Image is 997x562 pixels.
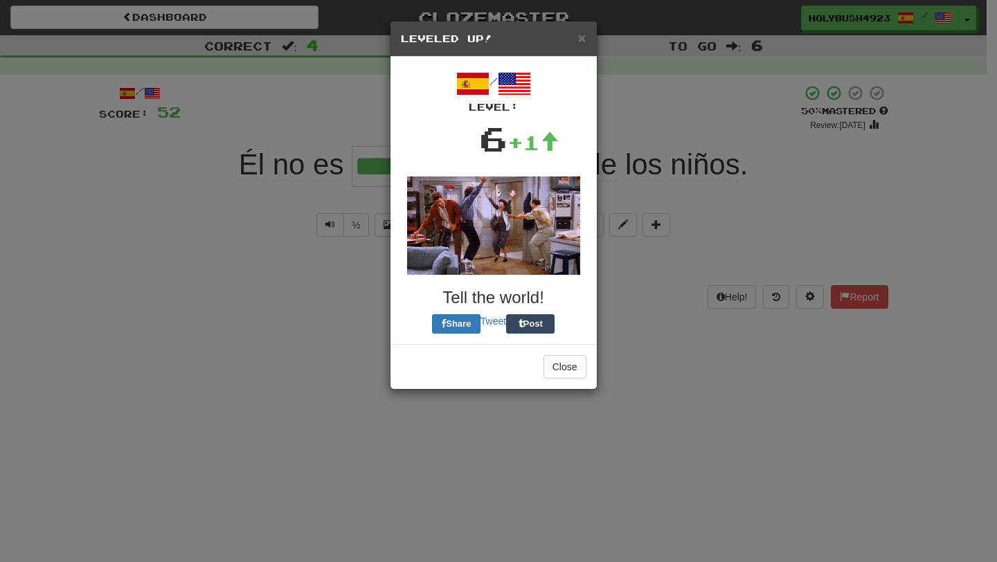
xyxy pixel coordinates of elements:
[577,30,586,45] button: Close
[479,114,508,163] div: 6
[401,32,586,46] h5: Leveled Up!
[480,316,506,327] a: Tweet
[401,289,586,307] h3: Tell the world!
[506,314,555,334] button: Post
[432,314,480,334] button: Share
[508,129,559,156] div: +1
[407,176,580,275] img: seinfeld-ebe603044fff2fd1d3e1949e7ad7a701fffed037ac3cad15aebc0dce0abf9909.gif
[544,355,586,379] button: Close
[577,30,586,46] span: ×
[401,67,586,114] div: /
[401,100,586,114] div: Level:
